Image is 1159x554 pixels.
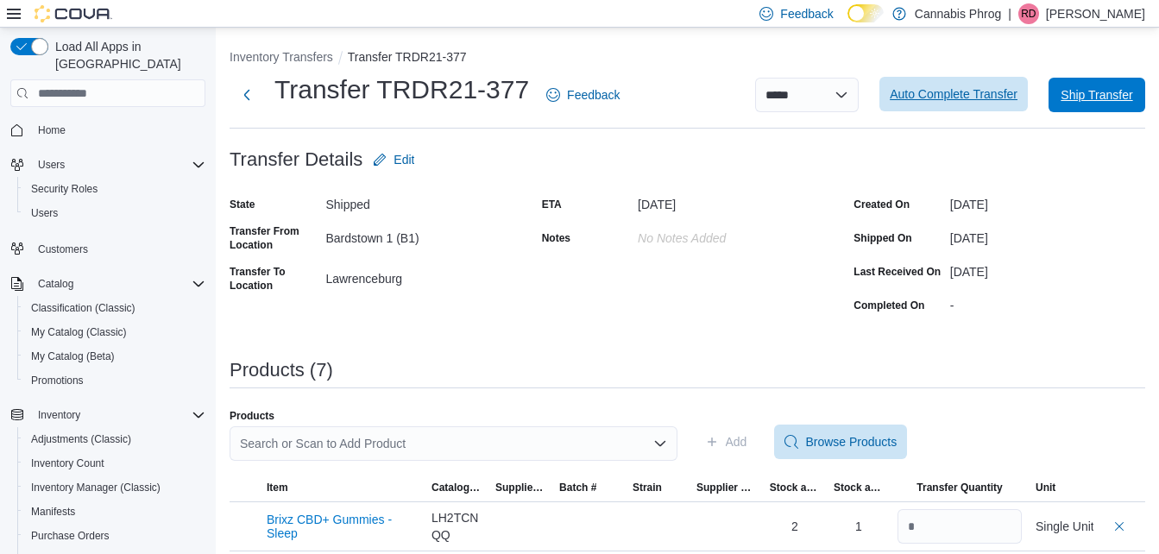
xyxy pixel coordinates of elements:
[1036,481,1055,494] span: Unit
[38,242,88,256] span: Customers
[3,117,212,142] button: Home
[325,191,520,211] div: Shipped
[1049,78,1145,112] button: Ship Transfer
[495,481,545,494] span: Supplier SKU
[891,474,1029,501] button: Transfer Quantity
[24,322,205,343] span: My Catalog (Classic)
[31,505,75,519] span: Manifests
[834,481,884,494] span: Stock at Destination
[633,481,662,494] span: Strain
[31,374,84,387] span: Promotions
[24,203,65,223] a: Users
[1109,516,1130,537] button: Delete count
[24,203,205,223] span: Users
[770,518,820,535] div: 2
[267,513,418,540] button: Brixz CBD+ Gummies - Sleep
[230,265,318,293] label: Transfer To Location
[267,481,288,494] span: Item
[770,481,820,494] span: Stock at Source
[230,50,333,64] button: Inventory Transfers
[1046,3,1145,24] p: [PERSON_NAME]
[31,206,58,220] span: Users
[763,474,827,501] button: Stock at Source
[17,524,212,548] button: Purchase Orders
[230,78,264,112] button: Next
[3,153,212,177] button: Users
[38,123,66,137] span: Home
[24,477,167,498] a: Inventory Manager (Classic)
[38,277,73,291] span: Catalog
[950,224,1145,245] div: [DATE]
[366,142,421,177] button: Edit
[1018,3,1039,24] div: Rhonda Davis
[542,198,562,211] label: ETA
[31,154,205,175] span: Users
[38,408,80,422] span: Inventory
[879,77,1028,111] button: Auto Complete Transfer
[31,301,135,315] span: Classification (Classic)
[31,154,72,175] button: Users
[24,346,122,367] a: My Catalog (Beta)
[31,239,95,260] a: Customers
[854,265,941,279] label: Last Received On
[260,474,425,501] button: Item
[31,456,104,470] span: Inventory Count
[847,4,884,22] input: Dark Mode
[24,453,111,474] a: Inventory Count
[24,322,134,343] a: My Catalog (Classic)
[230,224,318,252] label: Transfer From Location
[916,481,1002,494] span: Transfer Quantity
[431,481,482,494] span: Catalog SKU
[890,85,1017,103] span: Auto Complete Transfer
[24,370,205,391] span: Promotions
[31,349,115,363] span: My Catalog (Beta)
[348,50,467,64] button: Transfer TRDR21-377
[542,231,570,245] label: Notes
[17,368,212,393] button: Promotions
[780,5,833,22] span: Feedback
[230,360,333,381] h3: Products (7)
[31,481,161,494] span: Inventory Manager (Classic)
[726,433,747,450] span: Add
[35,5,112,22] img: Cova
[24,429,138,450] a: Adjustments (Classic)
[394,151,414,168] span: Edit
[17,451,212,475] button: Inventory Count
[488,474,552,501] button: Supplier SKU
[17,344,212,368] button: My Catalog (Beta)
[17,201,212,225] button: Users
[230,409,274,423] label: Products
[805,433,897,450] span: Browse Products
[3,272,212,296] button: Catalog
[17,475,212,500] button: Inventory Manager (Classic)
[915,3,1001,24] p: Cannabis Phrog
[1008,3,1011,24] p: |
[638,191,833,211] div: [DATE]
[950,258,1145,279] div: [DATE]
[31,237,205,259] span: Customers
[24,298,205,318] span: Classification (Classic)
[24,179,104,199] a: Security Roles
[31,274,205,294] span: Catalog
[31,274,80,294] button: Catalog
[24,179,205,199] span: Security Roles
[31,432,131,446] span: Adjustments (Classic)
[950,292,1145,312] div: -
[230,149,362,170] h3: Transfer Details
[31,405,87,425] button: Inventory
[48,38,205,72] span: Load All Apps in [GEOGRAPHIC_DATA]
[559,481,596,494] span: Batch #
[31,120,72,141] a: Home
[698,425,754,459] button: Add
[24,501,205,522] span: Manifests
[847,22,848,23] span: Dark Mode
[1021,3,1036,24] span: RD
[24,298,142,318] a: Classification (Classic)
[24,526,205,546] span: Purchase Orders
[230,198,255,211] label: State
[3,403,212,427] button: Inventory
[638,224,833,245] div: No Notes added
[24,429,205,450] span: Adjustments (Classic)
[17,427,212,451] button: Adjustments (Classic)
[834,518,884,535] div: 1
